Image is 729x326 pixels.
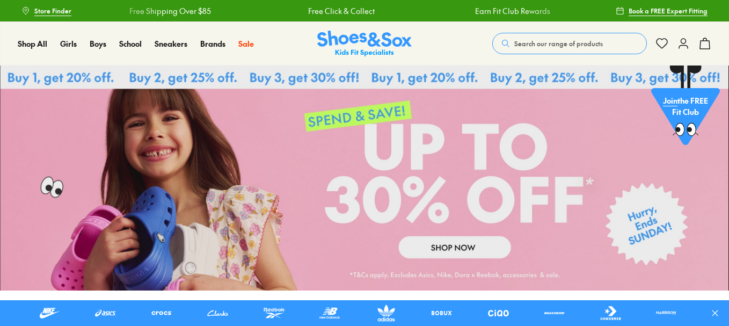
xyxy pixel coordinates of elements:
button: Search our range of products [492,33,647,54]
img: SNS_Logo_Responsive.svg [317,31,412,57]
span: Store Finder [34,6,71,16]
a: Store Finder [21,1,71,20]
a: Earn Fit Club Rewards [475,5,550,17]
a: Shop All [18,38,47,49]
a: Free Shipping Over $85 [129,5,210,17]
p: the FREE Fit Club [651,86,720,126]
a: Girls [60,38,77,49]
span: Join [663,95,677,106]
a: Jointhe FREE Fit Club [651,65,720,151]
a: Brands [200,38,225,49]
a: Book a FREE Expert Fitting [616,1,708,20]
a: Free Click & Collect [308,5,374,17]
a: Sale [238,38,254,49]
a: Boys [90,38,106,49]
a: Sneakers [155,38,187,49]
a: School [119,38,142,49]
span: Book a FREE Expert Fitting [629,6,708,16]
span: Search our range of products [514,39,603,48]
a: Shoes & Sox [317,31,412,57]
